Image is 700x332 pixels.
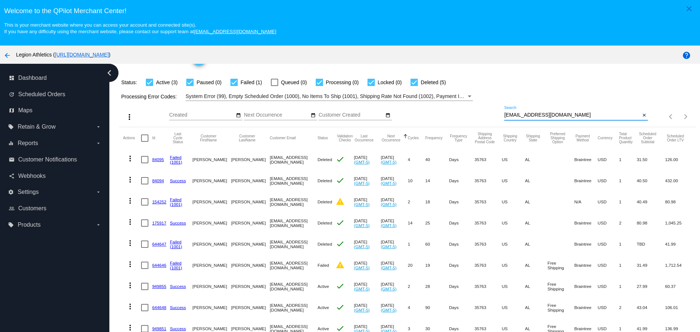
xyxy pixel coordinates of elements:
[474,132,495,144] button: Change sorting for ShippingPostcode
[123,127,141,149] mat-header-cell: Actions
[682,51,691,60] mat-icon: help
[574,149,598,170] mat-cell: Braintree
[318,220,332,225] span: Deleted
[4,22,276,34] small: This is your merchant website where you can access your account and connected site(s). If you hav...
[152,199,166,204] a: 154252
[270,276,318,297] mat-cell: [EMAIL_ADDRESS][DOMAIN_NAME]
[381,170,408,191] mat-cell: [DATE]
[598,297,619,318] mat-cell: USD
[408,149,425,170] mat-cell: 4
[525,149,548,170] mat-cell: AL
[548,132,568,144] button: Change sorting for PreferredShippingOption
[381,181,396,185] a: (GMT-5)
[354,255,381,276] mat-cell: [DATE]
[502,212,525,234] mat-cell: US
[318,284,329,289] span: Active
[318,178,332,183] span: Deleted
[502,255,525,276] mat-cell: US
[381,297,408,318] mat-cell: [DATE]
[504,112,640,118] input: Search
[525,255,548,276] mat-cell: AL
[18,107,32,114] span: Maps
[96,140,101,146] i: arrow_drop_down
[318,157,332,162] span: Deleted
[425,234,449,255] mat-cell: 60
[18,173,46,179] span: Webhooks
[619,127,637,149] mat-header-cell: Total Product Quantity
[170,202,182,207] a: (1001)
[318,136,328,140] button: Change sorting for Status
[270,297,318,318] mat-cell: [EMAIL_ADDRESS][DOMAIN_NAME]
[449,191,475,212] mat-cell: Days
[619,170,637,191] mat-cell: 1
[425,149,449,170] mat-cell: 40
[336,218,345,227] mat-icon: check
[152,305,166,310] a: 644648
[474,255,502,276] mat-cell: 35763
[685,4,693,13] mat-icon: close
[9,89,101,100] a: update Scheduled Orders
[9,173,15,179] i: share
[598,136,612,140] button: Change sorting for CurrencyIso
[378,78,402,87] span: Locked (0)
[197,78,221,87] span: Paused (0)
[9,72,101,84] a: dashboard Dashboard
[9,75,15,81] i: dashboard
[408,136,419,140] button: Change sorting for Cycles
[231,134,263,142] button: Change sorting for CustomerLastName
[574,255,598,276] mat-cell: Braintree
[385,113,390,118] mat-icon: date_range
[270,212,318,234] mat-cell: [EMAIL_ADDRESS][DOMAIN_NAME]
[425,297,449,318] mat-cell: 90
[152,326,166,331] a: 949851
[18,205,46,212] span: Customers
[665,170,692,191] mat-cell: 432.00
[548,255,574,276] mat-cell: Free Shipping
[525,170,548,191] mat-cell: AL
[126,239,135,247] mat-icon: more_vert
[354,286,370,291] a: (GMT-5)
[449,134,468,142] button: Change sorting for FrequencyType
[9,154,101,165] a: email Customer Notifications
[425,191,449,212] mat-cell: 18
[152,136,155,140] button: Change sorting for Id
[474,276,502,297] mat-cell: 35763
[381,234,408,255] mat-cell: [DATE]
[126,302,135,311] mat-icon: more_vert
[502,234,525,255] mat-cell: US
[474,149,502,170] mat-cell: 35763
[665,212,692,234] mat-cell: 1,045.25
[152,220,166,225] a: 175917
[449,212,475,234] mat-cell: Days
[192,170,231,191] mat-cell: [PERSON_NAME]
[619,149,637,170] mat-cell: 1
[336,127,354,149] mat-header-cell: Validation Checks
[525,191,548,212] mat-cell: AL
[354,160,370,164] a: (GMT-5)
[186,92,473,101] mat-select: Filter by Processing Error Codes
[126,281,135,290] mat-icon: more_vert
[354,170,381,191] mat-cell: [DATE]
[665,297,692,318] mat-cell: 106.01
[354,223,370,228] a: (GMT-5)
[574,212,598,234] mat-cell: Braintree
[170,239,182,244] a: Failed
[354,265,370,270] a: (GMT-5)
[126,218,135,226] mat-icon: more_vert
[637,234,665,255] mat-cell: TBD
[18,75,47,81] span: Dashboard
[9,157,15,163] i: email
[126,154,135,163] mat-icon: more_vert
[619,191,637,212] mat-cell: 1
[8,189,14,195] i: settings
[231,276,270,297] mat-cell: [PERSON_NAME]
[231,149,270,170] mat-cell: [PERSON_NAME]
[8,222,14,228] i: local_offer
[17,189,39,195] span: Settings
[665,134,685,142] button: Change sorting for LifetimeValue
[354,308,370,312] a: (GMT-5)
[474,170,502,191] mat-cell: 35763
[354,212,381,234] mat-cell: [DATE]
[9,170,101,182] a: share Webhooks
[170,155,182,160] a: Failed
